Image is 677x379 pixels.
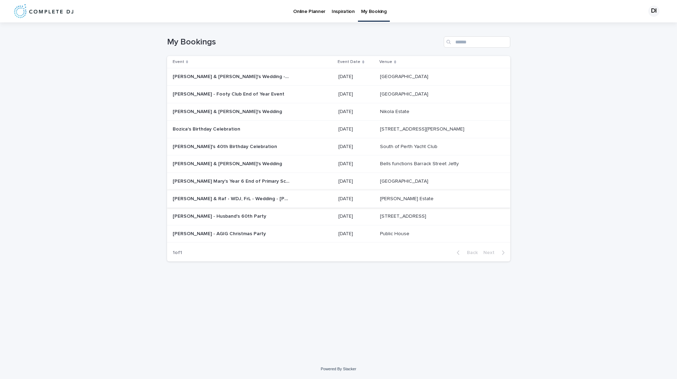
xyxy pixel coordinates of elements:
p: Bells functions Barrack Street Jetty [380,160,460,167]
tr: [PERSON_NAME] - Husband's 60th Party[PERSON_NAME] - Husband's 60th Party [DATE][DATE] [STREET_ADD... [167,208,510,225]
p: [DATE] [338,107,354,115]
span: Next [483,250,499,255]
p: [DATE] [338,125,354,132]
input: Search [444,36,510,48]
tr: [PERSON_NAME] & [PERSON_NAME]'s Wedding[PERSON_NAME] & [PERSON_NAME]'s Wedding [DATE][DATE] Bells... [167,155,510,173]
p: [GEOGRAPHIC_DATA] [380,72,430,80]
p: Venue [379,58,392,66]
tr: [PERSON_NAME] & Raf - WDJ, FrL - Wedding - [PERSON_NAME] package[PERSON_NAME] & Raf - WDJ, FrL - ... [167,190,510,208]
button: Back [451,250,481,256]
tr: [PERSON_NAME] Mary's Year 6 End of Primary School Celebration[PERSON_NAME] Mary's Year 6 End of P... [167,173,510,190]
tr: [PERSON_NAME] - AGIG Christmas Party[PERSON_NAME] - AGIG Christmas Party [DATE][DATE] Public Hous... [167,225,510,243]
p: 1 of 1 [167,244,188,261]
p: Nikola Estate [380,107,411,115]
p: [DATE] [338,177,354,184]
p: Event Date [338,58,360,66]
p: [STREET_ADDRESS][PERSON_NAME] [380,125,466,132]
p: [STREET_ADDRESS] [380,212,428,219]
p: [DATE] [338,72,354,80]
p: [PERSON_NAME] & [PERSON_NAME]'s Wedding - Lily Farmhouse Package [173,72,291,80]
p: [PERSON_NAME] Estate [380,195,435,202]
div: DI [648,6,659,17]
img: 8nP3zCmvR2aWrOmylPw8 [14,4,73,18]
p: [DATE] [338,230,354,237]
p: [PERSON_NAME] - AGIG Christmas Party [173,230,267,237]
p: Bozica's Birthday Celebration [173,125,242,132]
p: [GEOGRAPHIC_DATA] [380,90,430,97]
p: [DATE] [338,212,354,219]
tr: [PERSON_NAME]'s 40th Birthday Celebration[PERSON_NAME]'s 40th Birthday Celebration [DATE][DATE] S... [167,138,510,155]
p: [DATE] [338,160,354,167]
p: [DATE] [338,142,354,150]
button: Next [481,250,510,256]
tr: [PERSON_NAME] & [PERSON_NAME]'s Wedding[PERSON_NAME] & [PERSON_NAME]'s Wedding [DATE][DATE] Nikol... [167,103,510,120]
p: [DATE] [338,195,354,202]
span: Back [463,250,478,255]
p: [PERSON_NAME] & Raf - WDJ, FrL - Wedding - [PERSON_NAME] package [173,195,291,202]
p: [GEOGRAPHIC_DATA] [380,177,430,184]
p: Emily - Saint Mary's Year 6 End of Primary School Celebration [173,177,291,184]
a: Powered By Stacker [321,367,356,371]
tr: [PERSON_NAME] & [PERSON_NAME]'s Wedding - Lily Farmhouse Package[PERSON_NAME] & [PERSON_NAME]'s W... [167,68,510,86]
p: [PERSON_NAME] - Husband's 60th Party [173,212,268,219]
p: Public House [380,230,411,237]
p: South of Perth Yacht Club [380,142,439,150]
h1: My Bookings [167,37,441,47]
p: [PERSON_NAME] - Footy Club End of Year Event [173,90,286,97]
p: [PERSON_NAME] & [PERSON_NAME]'s Wedding [173,107,283,115]
tr: Bozica's Birthday CelebrationBozica's Birthday Celebration [DATE][DATE] [STREET_ADDRESS][PERSON_N... [167,120,510,138]
p: Event [173,58,184,66]
p: [PERSON_NAME]'s 40th Birthday Celebration [173,142,278,150]
p: [DATE] [338,90,354,97]
p: [PERSON_NAME] & [PERSON_NAME]'s Wedding [173,160,283,167]
tr: [PERSON_NAME] - Footy Club End of Year Event[PERSON_NAME] - Footy Club End of Year Event [DATE][D... [167,86,510,103]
